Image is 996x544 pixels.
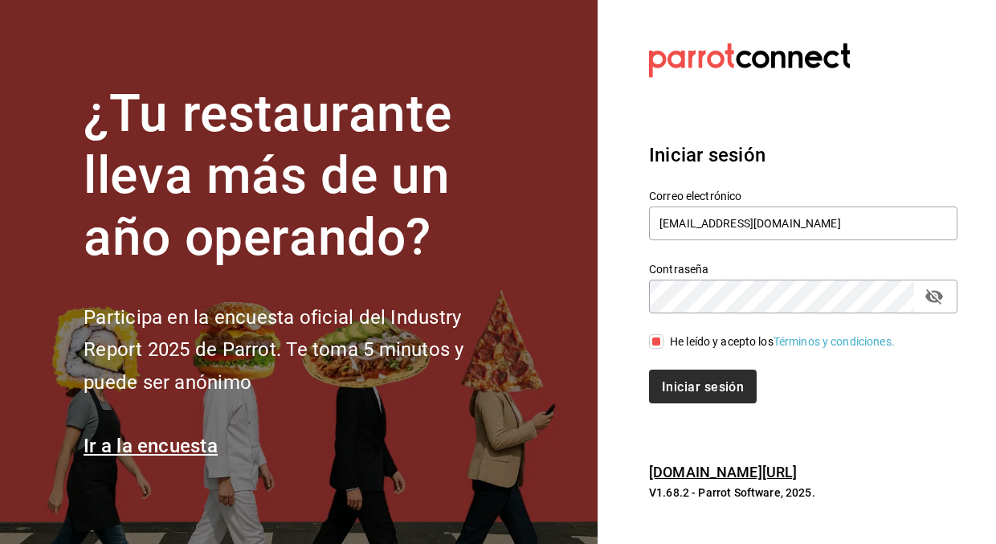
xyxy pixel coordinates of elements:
font: Correo electrónico [649,190,741,202]
button: Iniciar sesión [649,370,757,403]
font: Participa en la encuesta oficial del Industry Report 2025 de Parrot. Te toma 5 minutos y puede se... [84,306,463,395]
font: He leído y acepto los [670,335,774,348]
input: Ingresa tu correo electrónico [649,207,957,240]
a: [DOMAIN_NAME][URL] [649,464,797,481]
font: Iniciar sesión [662,378,744,394]
font: Contraseña [649,263,708,276]
font: ¿Tu restaurante lleva más de un año operando? [84,84,451,268]
font: Iniciar sesión [649,144,765,166]
button: campo de contraseña [920,283,948,310]
font: V1.68.2 - Parrot Software, 2025. [649,486,815,499]
a: Términos y condiciones. [774,335,895,348]
a: Ir a la encuesta [84,435,218,457]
